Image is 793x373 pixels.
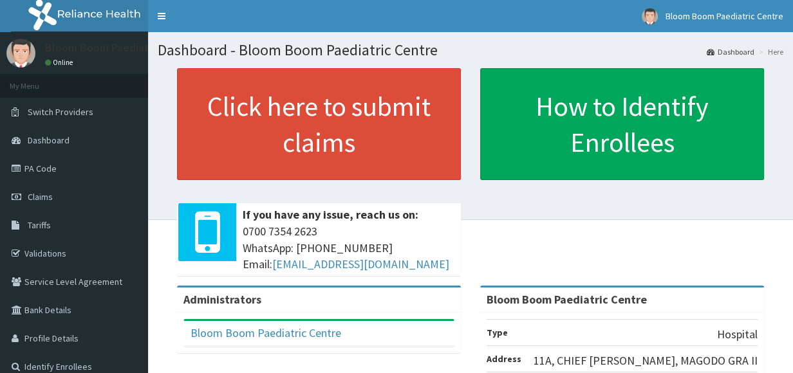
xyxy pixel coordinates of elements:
a: How to Identify Enrollees [480,68,764,180]
a: Bloom Boom Paediatric Centre [191,325,341,340]
img: User Image [642,8,658,24]
span: 0700 7354 2623 WhatsApp: [PHONE_NUMBER] Email: [243,223,454,273]
a: Dashboard [707,46,754,57]
span: Switch Providers [28,106,93,118]
p: Bloom Boom Paediatric Centre [45,42,199,53]
li: Here [756,46,783,57]
a: [EMAIL_ADDRESS][DOMAIN_NAME] [272,257,449,271]
b: Address [487,353,521,365]
span: Claims [28,191,53,203]
a: Online [45,58,76,67]
b: Type [487,327,508,338]
span: Bloom Boom Paediatric Centre [666,10,783,22]
img: User Image [6,39,35,68]
p: Hospital [717,326,758,343]
span: Dashboard [28,134,70,146]
p: 11A, CHIEF [PERSON_NAME], MAGODO GRA II [534,352,758,369]
b: Administrators [183,292,261,307]
span: Tariffs [28,219,51,231]
a: Click here to submit claims [177,68,461,180]
h1: Dashboard - Bloom Boom Paediatric Centre [158,42,783,59]
b: If you have any issue, reach us on: [243,207,418,222]
strong: Bloom Boom Paediatric Centre [487,292,647,307]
